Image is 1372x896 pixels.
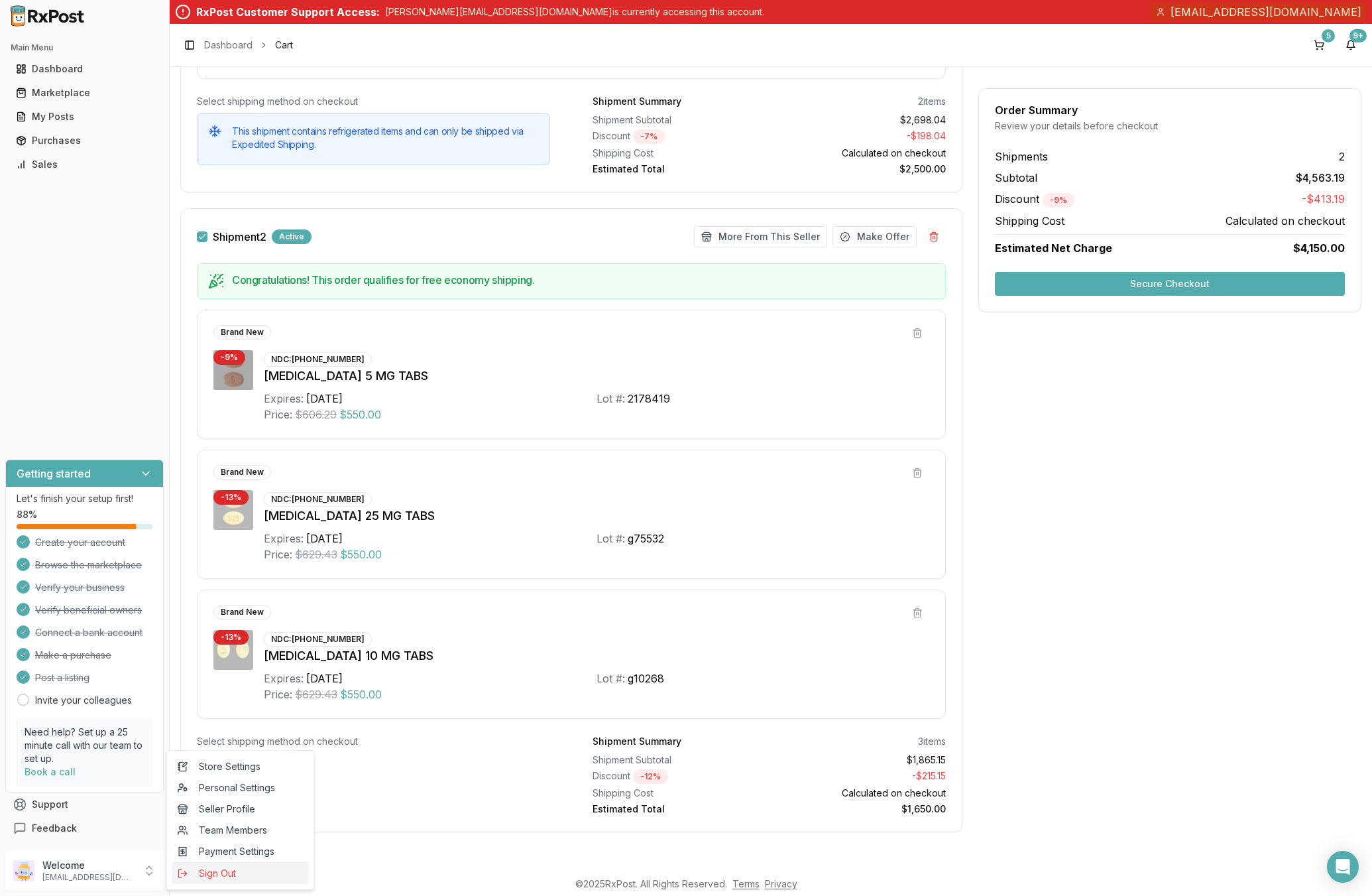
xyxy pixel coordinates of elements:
[918,95,946,108] div: 2 items
[832,226,917,247] button: Make Offer
[213,630,249,645] div: - 13 %
[597,391,625,407] div: Lot #:
[35,671,89,684] span: Post a listing
[172,799,309,820] a: Seller Profile
[264,367,929,385] div: [MEDICAL_DATA] 5 MG TABS
[32,822,77,835] span: Feedback
[295,407,337,422] span: $606.29
[775,113,946,127] div: $2,698.04
[5,5,90,27] img: RxPost Logo
[11,129,158,153] a: Purchases
[213,605,271,619] div: Brand New
[232,125,539,151] h5: This shipment contains refrigerated items and can only be shipped via Expedited Shipping.
[1322,29,1335,42] div: 5
[995,192,1074,206] span: Discount
[995,119,1345,133] div: Review your details before checkout
[1226,213,1345,229] span: Calculated on checkout
[264,546,292,562] div: Price:
[35,626,143,639] span: Connect a bank account
[857,230,909,243] span: Make Offer
[628,671,664,686] div: g10268
[172,756,309,777] a: Store Settings
[35,558,142,572] span: Browse the marketplace
[213,490,253,530] img: Jardiance 25 MG TABS
[11,42,158,53] h2: Main Menu
[213,465,271,480] div: Brand New
[593,95,681,108] div: Shipment Summary
[197,95,550,108] div: Select shipping method on checkout
[264,531,304,546] div: Expires:
[1043,193,1074,208] div: - 9 %
[172,841,309,862] a: Payment Settings
[1302,191,1345,208] span: -$413.19
[35,649,111,662] span: Make a purchase
[275,38,293,52] span: Cart
[204,38,253,52] a: Dashboard
[339,407,381,422] span: $550.00
[597,671,625,686] div: Lot #:
[42,859,135,872] p: Welcome
[264,686,292,702] div: Price:
[995,149,1048,164] span: Shipments
[593,113,764,127] div: Shipment Subtotal
[1308,34,1330,56] a: 5
[197,735,550,748] div: Select shipping method on checkout
[597,531,625,546] div: Lot #:
[16,62,153,76] div: Dashboard
[11,105,158,129] a: My Posts
[385,5,764,19] p: [PERSON_NAME][EMAIL_ADDRESS][DOMAIN_NAME] is currently accessing this account.
[306,391,343,407] div: [DATE]
[1339,149,1345,164] span: 2
[340,686,382,702] span: $550.00
[593,753,764,767] div: Shipment Subtotal
[25,726,144,765] p: Need help? Set up a 25 minute call with our team to set up.
[633,769,668,784] div: - 12 %
[995,241,1112,255] span: Estimated Net Charge
[995,272,1345,296] button: Secure Checkout
[178,845,304,858] span: Payment Settings
[593,162,764,176] div: Estimated Total
[35,581,125,594] span: Verify your business
[272,229,312,244] div: Active
[17,492,152,505] p: Let's finish your setup first!
[178,867,304,880] span: Sign Out
[196,4,380,20] div: RxPost Customer Support Access:
[264,391,304,407] div: Expires:
[1349,29,1367,42] div: 9+
[213,350,253,390] img: Eliquis 5 MG TABS
[25,766,76,777] a: Book a call
[42,872,135,883] p: [EMAIL_ADDRESS][DOMAIN_NAME]
[11,153,158,176] a: Sales
[213,490,249,505] div: - 13 %
[306,671,343,686] div: [DATE]
[178,760,304,773] span: Store Settings
[178,802,304,816] span: Seller Profile
[172,777,309,799] a: Personal Settings
[264,632,372,647] div: NDC: [PHONE_NUMBER]
[264,407,292,422] div: Price:
[1293,240,1345,256] span: $4,150.00
[775,753,946,767] div: $1,865.15
[593,769,764,784] div: Discount
[35,536,125,549] span: Create your account
[775,769,946,784] div: - $215.15
[172,820,309,841] a: Team Members
[765,878,797,889] a: Privacy
[995,170,1037,186] span: Subtotal
[178,824,304,837] span: Team Members
[16,158,153,171] div: Sales
[232,275,935,285] h5: Congratulations! This order qualifies for free economy shipping.
[264,671,304,686] div: Expires:
[5,106,164,127] button: My Posts
[306,531,343,546] div: [DATE]
[1340,34,1361,56] button: 9+
[995,105,1345,115] div: Order Summary
[17,508,37,521] span: 88 %
[628,391,670,407] div: 2178419
[11,81,158,105] a: Marketplace
[264,492,372,507] div: NDC: [PHONE_NUMBER]
[1327,851,1359,883] div: Open Intercom Messenger
[5,154,164,175] button: Sales
[5,793,164,816] button: Support
[5,816,164,840] button: Feedback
